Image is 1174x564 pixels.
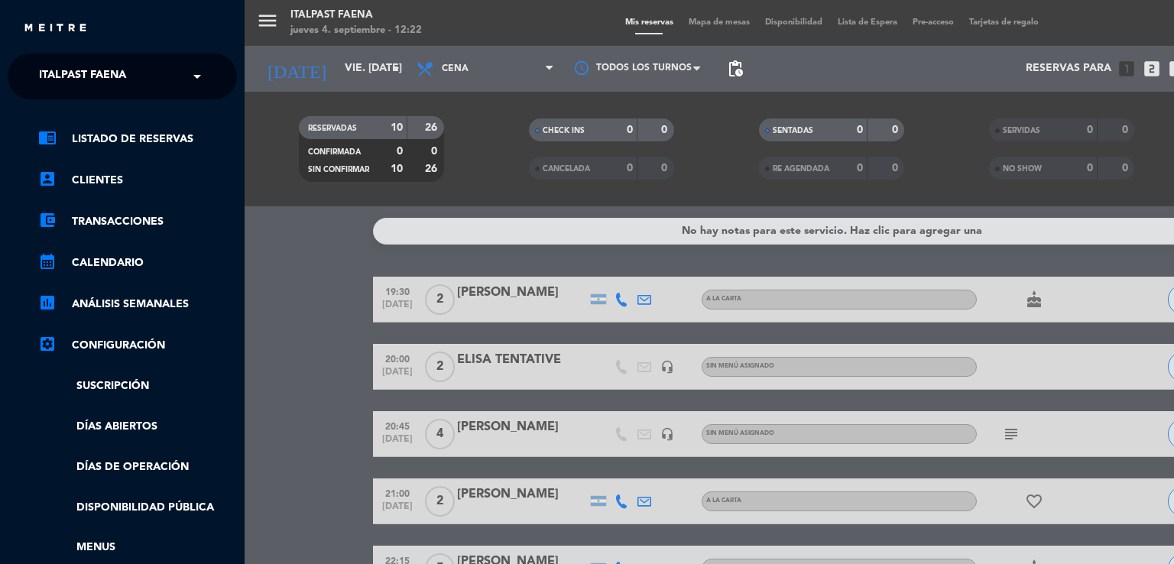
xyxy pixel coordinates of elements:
[38,171,237,190] a: account_boxClientes
[38,170,57,188] i: account_box
[38,212,237,231] a: account_balance_walletTransacciones
[38,499,237,517] a: Disponibilidad pública
[38,254,237,272] a: calendar_monthCalendario
[38,378,237,395] a: Suscripción
[38,418,237,436] a: Días abiertos
[38,335,57,353] i: settings_applications
[38,293,57,312] i: assessment
[726,60,744,78] span: pending_actions
[38,539,237,556] a: Menus
[38,252,57,271] i: calendar_month
[38,128,57,147] i: chrome_reader_mode
[38,295,237,313] a: assessmentANÁLISIS SEMANALES
[23,23,88,34] img: MEITRE
[38,130,237,148] a: chrome_reader_modeListado de Reservas
[38,459,237,476] a: Días de Operación
[38,211,57,229] i: account_balance_wallet
[38,336,237,355] a: Configuración
[39,60,126,92] span: Italpast Faena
